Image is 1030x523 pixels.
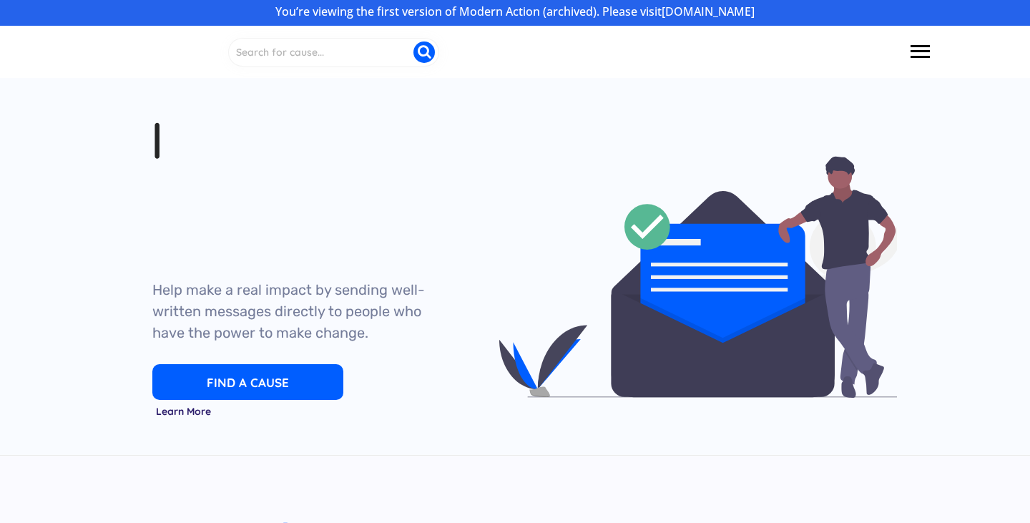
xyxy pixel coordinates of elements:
div: Help make a real impact by sending well-written messages directly to people who have the power to... [152,279,438,343]
a: [DOMAIN_NAME] [662,4,755,19]
div: You’re viewing the first version of Modern Action (archived). Please visit [27,6,1002,17]
span: | [152,115,162,164]
button: FIND A CAUSE [152,364,343,400]
img: Modern Action [100,39,170,64]
div: Learn More [156,406,217,416]
input: Search for cause... [228,38,439,67]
